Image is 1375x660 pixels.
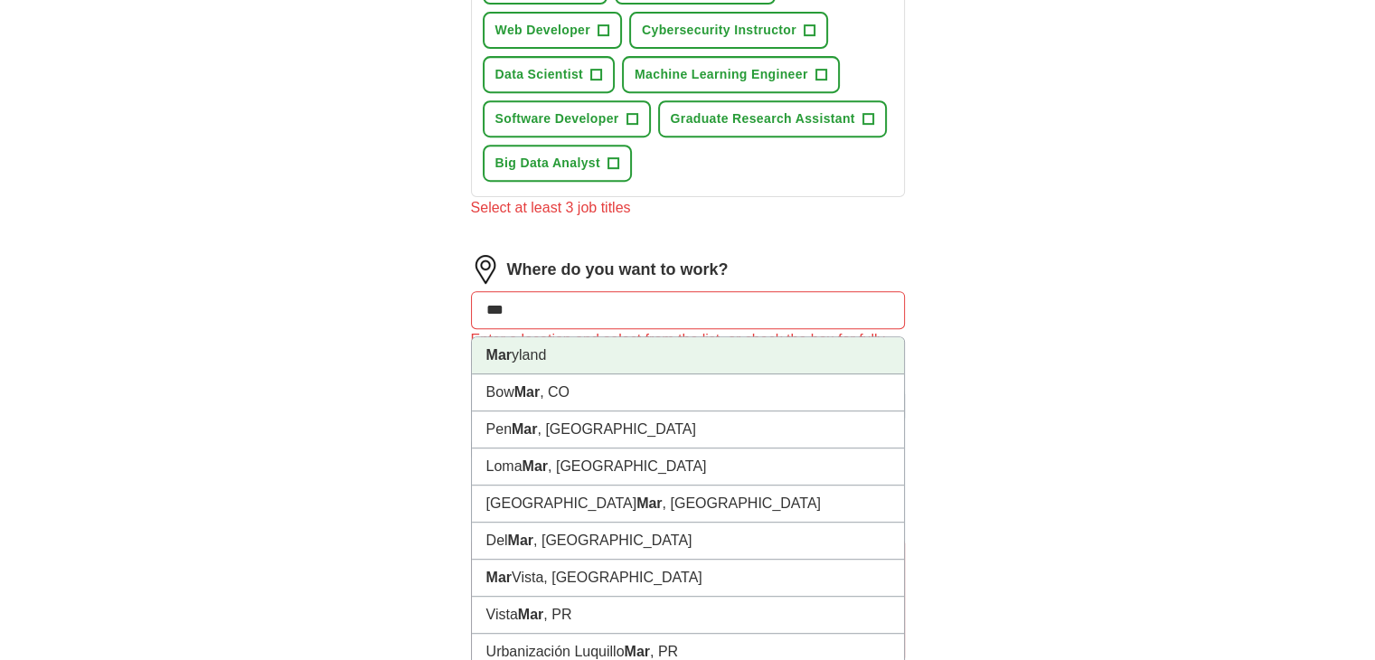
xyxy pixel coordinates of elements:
li: Pen , [GEOGRAPHIC_DATA] [472,411,904,448]
strong: Mar [514,384,540,400]
li: [GEOGRAPHIC_DATA] , [GEOGRAPHIC_DATA] [472,486,904,523]
li: Vista, [GEOGRAPHIC_DATA] [472,560,904,597]
span: Cybersecurity Instructor [642,21,796,40]
strong: Mar [636,495,662,511]
button: Software Developer [483,100,651,137]
button: Graduate Research Assistant [658,100,887,137]
strong: Mar [523,458,548,474]
span: Machine Learning Engineer [635,65,808,84]
button: Big Data Analyst [483,145,632,182]
strong: Mar [518,607,543,622]
button: Web Developer [483,12,622,49]
span: Graduate Research Assistant [671,109,855,128]
img: location.png [471,255,500,284]
li: Del , [GEOGRAPHIC_DATA] [472,523,904,560]
span: Web Developer [495,21,590,40]
div: Select at least 3 job titles [471,197,905,219]
strong: Mar [486,570,512,585]
strong: Mar [512,421,537,437]
strong: Mar [508,533,533,548]
span: Big Data Analyst [495,154,600,173]
li: yland [472,337,904,374]
span: Software Developer [495,109,619,128]
span: Data Scientist [495,65,584,84]
div: Enter a location and select from the list, or check the box for fully remote roles [471,329,905,372]
button: Machine Learning Engineer [622,56,840,93]
button: Data Scientist [483,56,616,93]
label: Where do you want to work? [507,258,729,282]
li: Vista , PR [472,597,904,634]
strong: Mar [624,644,649,659]
button: Cybersecurity Instructor [629,12,828,49]
li: Bow , CO [472,374,904,411]
li: Loma , [GEOGRAPHIC_DATA] [472,448,904,486]
strong: Mar [486,347,512,363]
